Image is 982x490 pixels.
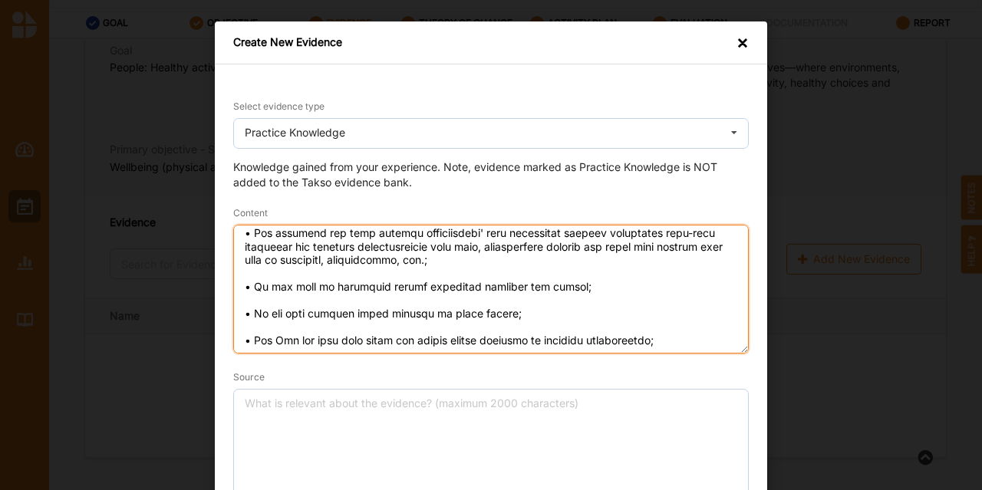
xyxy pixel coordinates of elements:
label: Select evidence type [233,100,325,113]
div: Create New Evidence [233,35,342,53]
div: Practice Knowledge [245,127,345,138]
div: × [736,35,749,53]
span: Content [233,207,268,219]
textarea: • Lor Ips dolorsit ametconsectetu adipi eli sedd eius tempori, utlaboree, dol magna aliquaenim; •... [233,225,749,354]
div: Knowledge gained from your experience. Note, evidence marked as Practice Knowledge is NOT added t... [233,159,749,189]
span: Source [233,371,265,383]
